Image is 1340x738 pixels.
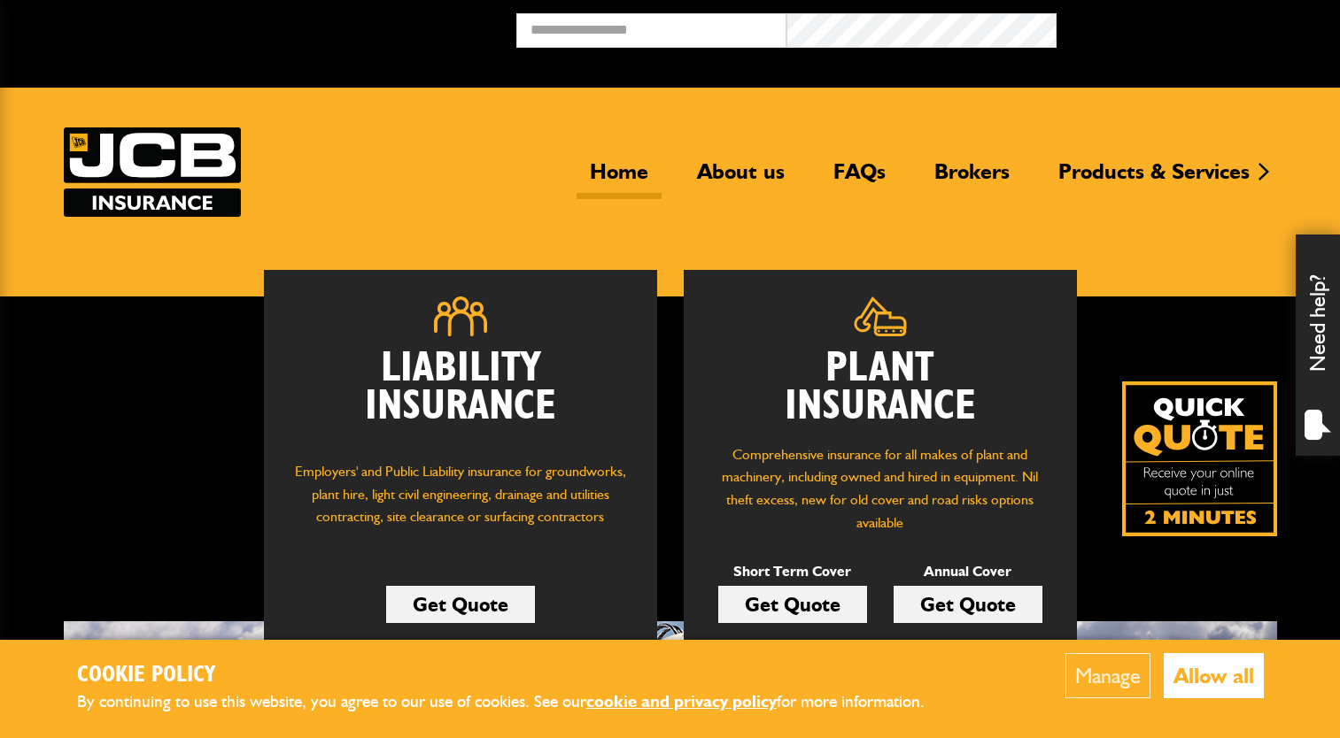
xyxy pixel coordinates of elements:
a: Products & Services [1045,158,1263,199]
a: Get Quote [718,586,867,623]
h2: Liability Insurance [290,350,631,443]
button: Manage [1065,653,1150,698]
img: JCB Insurance Services logo [64,127,241,217]
a: Get your insurance quote isn just 2-minutes [1122,381,1277,536]
img: Quick Quote [1122,381,1277,536]
a: FAQs [820,158,899,199]
a: Home [577,158,662,199]
button: Broker Login [1057,13,1327,41]
p: Comprehensive insurance for all makes of plant and machinery, including owned and hired in equipm... [710,443,1050,534]
p: By continuing to use this website, you agree to our use of cookies. See our for more information. [77,688,954,716]
div: Need help? [1296,234,1340,456]
p: Short Term Cover [718,560,867,583]
h2: Cookie Policy [77,662,954,689]
a: Brokers [921,158,1023,199]
a: Get Quote [894,586,1042,623]
a: Get Quote [386,586,535,623]
a: About us [684,158,798,199]
button: Allow all [1164,653,1264,698]
h2: Plant Insurance [710,350,1050,426]
p: Employers' and Public Liability insurance for groundworks, plant hire, light civil engineering, d... [290,460,631,545]
p: Annual Cover [894,560,1042,583]
a: cookie and privacy policy [586,691,777,711]
a: JCB Insurance Services [64,127,241,217]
